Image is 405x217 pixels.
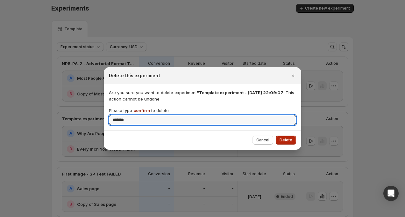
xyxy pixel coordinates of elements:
[109,89,296,102] p: Are you sure you want to delete experiment This action cannot be undone.
[276,136,296,145] button: Delete
[256,138,269,143] span: Cancel
[288,71,297,80] button: Close
[109,107,169,114] p: Please type to delete
[252,136,273,145] button: Cancel
[197,90,286,95] span: "Template experiment - [DATE] 22:09:07"
[280,138,292,143] span: Delete
[383,186,399,201] div: Open Intercom Messenger
[133,108,150,113] span: confirm
[109,72,160,79] h2: Delete this experiment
